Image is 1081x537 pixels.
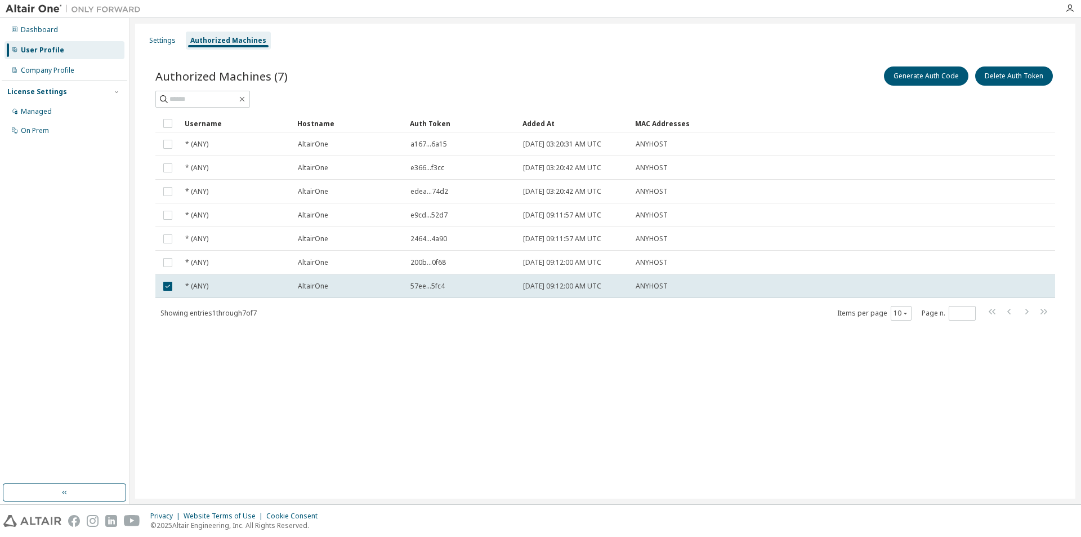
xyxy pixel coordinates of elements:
[636,163,668,172] span: ANYHOST
[410,234,447,243] span: 2464...4a90
[21,107,52,116] div: Managed
[837,306,912,321] span: Items per page
[185,211,208,220] span: * (ANY)
[266,512,324,521] div: Cookie Consent
[523,140,601,149] span: [DATE] 03:20:31 AM UTC
[3,515,61,527] img: altair_logo.svg
[636,282,668,291] span: ANYHOST
[523,234,601,243] span: [DATE] 09:11:57 AM UTC
[522,114,626,132] div: Added At
[297,114,401,132] div: Hostname
[523,282,601,291] span: [DATE] 09:12:00 AM UTC
[894,309,909,318] button: 10
[185,140,208,149] span: * (ANY)
[68,515,80,527] img: facebook.svg
[298,163,328,172] span: AltairOne
[298,234,328,243] span: AltairOne
[922,306,976,321] span: Page n.
[21,25,58,34] div: Dashboard
[410,211,448,220] span: e9cd...52d7
[185,282,208,291] span: * (ANY)
[635,114,937,132] div: MAC Addresses
[636,140,668,149] span: ANYHOST
[298,187,328,196] span: AltairOne
[87,515,99,527] img: instagram.svg
[21,66,74,75] div: Company Profile
[298,211,328,220] span: AltairOne
[155,68,288,84] span: Authorized Machines (7)
[149,36,176,45] div: Settings
[185,187,208,196] span: * (ANY)
[298,140,328,149] span: AltairOne
[636,258,668,267] span: ANYHOST
[523,211,601,220] span: [DATE] 09:11:57 AM UTC
[410,163,444,172] span: e366...f3cc
[410,114,513,132] div: Auth Token
[185,163,208,172] span: * (ANY)
[21,126,49,135] div: On Prem
[6,3,146,15] img: Altair One
[523,258,601,267] span: [DATE] 09:12:00 AM UTC
[184,512,266,521] div: Website Terms of Use
[636,234,668,243] span: ANYHOST
[124,515,140,527] img: youtube.svg
[523,163,601,172] span: [DATE] 03:20:42 AM UTC
[410,140,447,149] span: a167...6a15
[298,258,328,267] span: AltairOne
[298,282,328,291] span: AltairOne
[523,187,601,196] span: [DATE] 03:20:42 AM UTC
[185,234,208,243] span: * (ANY)
[185,114,288,132] div: Username
[884,66,968,86] button: Generate Auth Code
[185,258,208,267] span: * (ANY)
[636,187,668,196] span: ANYHOST
[7,87,67,96] div: License Settings
[21,46,64,55] div: User Profile
[105,515,117,527] img: linkedin.svg
[636,211,668,220] span: ANYHOST
[975,66,1053,86] button: Delete Auth Token
[410,187,448,196] span: edea...74d2
[150,521,324,530] p: © 2025 Altair Engineering, Inc. All Rights Reserved.
[410,282,445,291] span: 57ee...5fc4
[190,36,266,45] div: Authorized Machines
[160,308,257,318] span: Showing entries 1 through 7 of 7
[150,512,184,521] div: Privacy
[410,258,446,267] span: 200b...0f68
